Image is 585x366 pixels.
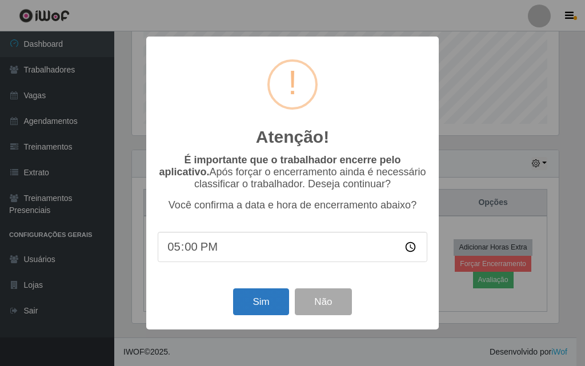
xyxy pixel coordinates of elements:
[158,199,427,211] p: Você confirma a data e hora de encerramento abaixo?
[159,154,400,178] b: É importante que o trabalhador encerre pelo aplicativo.
[256,127,329,147] h2: Atenção!
[295,288,351,315] button: Não
[233,288,289,315] button: Sim
[158,154,427,190] p: Após forçar o encerramento ainda é necessário classificar o trabalhador. Deseja continuar?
